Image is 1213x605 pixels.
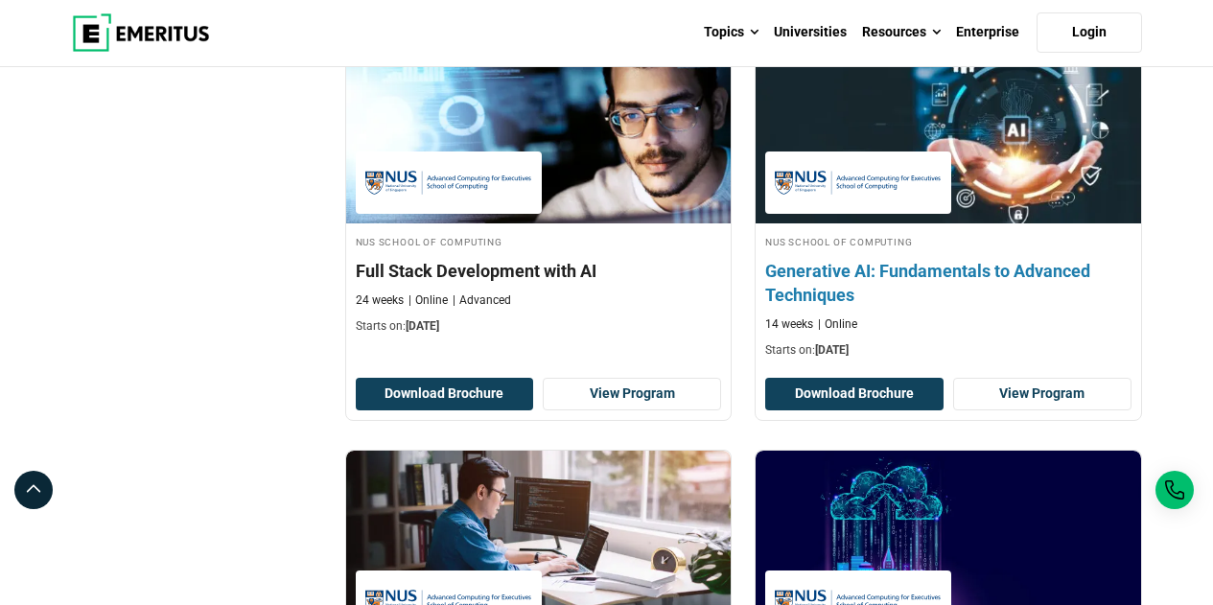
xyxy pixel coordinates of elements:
h4: NUS School of Computing [765,233,1131,249]
a: Coding Course by NUS School of Computing - September 30, 2025 NUS School of Computing NUS School ... [346,32,732,344]
a: Login [1037,12,1142,53]
img: Full Stack Development with AI | Online Coding Course [346,32,732,223]
p: 14 weeks [765,316,813,333]
a: View Program [953,378,1131,410]
p: Online [408,292,448,309]
span: [DATE] [406,319,439,333]
img: Generative AI: Fundamentals to Advanced Techniques | Online Technology Course [736,22,1160,233]
h4: NUS School of Computing [356,233,722,249]
button: Download Brochure [356,378,534,410]
p: Advanced [453,292,511,309]
h4: Generative AI: Fundamentals to Advanced Techniques [765,259,1131,307]
a: Technology Course by NUS School of Computing - September 30, 2025 NUS School of Computing NUS Sch... [756,32,1141,368]
img: NUS School of Computing [775,161,942,204]
button: Download Brochure [765,378,944,410]
p: Online [818,316,857,333]
a: View Program [543,378,721,410]
span: [DATE] [815,343,849,357]
p: Starts on: [765,342,1131,359]
img: NUS School of Computing [365,161,532,204]
p: 24 weeks [356,292,404,309]
p: Starts on: [356,318,722,335]
h4: Full Stack Development with AI [356,259,722,283]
